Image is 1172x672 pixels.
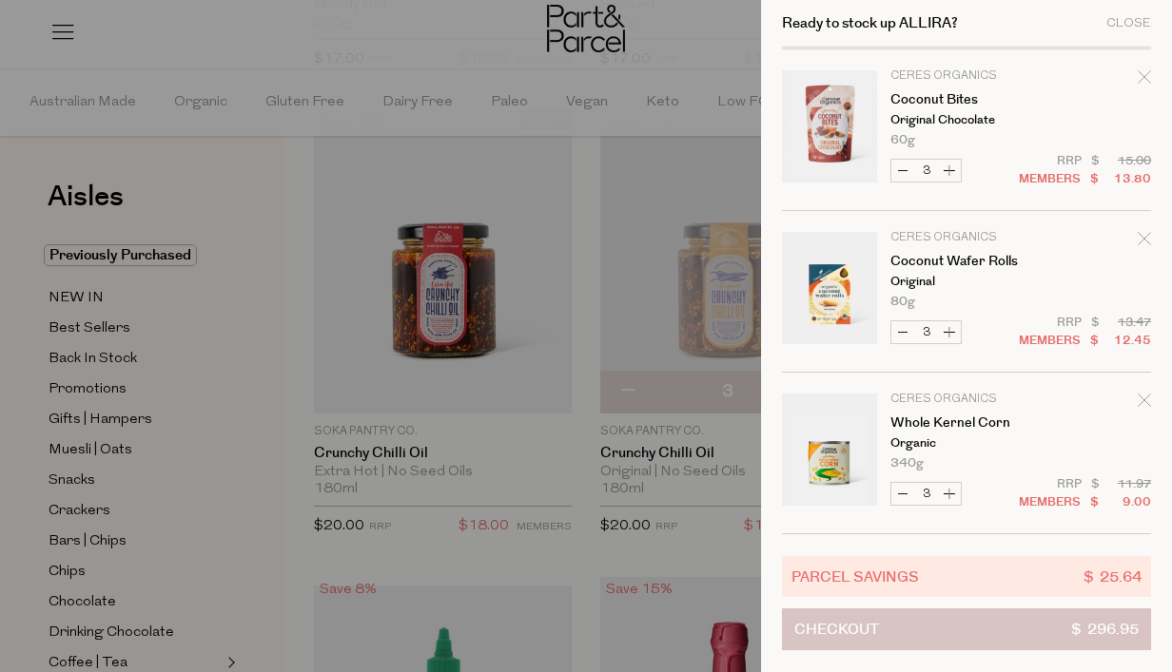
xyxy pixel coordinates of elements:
div: Remove Whole Kernel Corn [1138,391,1151,416]
button: Checkout$ 296.95 [782,608,1151,650]
span: 60g [890,134,915,146]
span: Checkout [794,609,879,649]
h2: Ready to stock up ALLIRA? [782,16,958,30]
a: Whole Kernel Corn [890,416,1038,430]
p: Original [890,276,1038,288]
p: Ceres Organics [890,232,1038,243]
span: 80g [890,296,915,308]
span: 340g [890,457,924,470]
div: Close [1106,17,1151,29]
p: Ceres Organics [890,70,1038,82]
span: $ 25.64 [1084,566,1142,587]
input: QTY Coconut Wafer Rolls [914,321,938,343]
div: Remove Coconut Bites [1138,67,1151,93]
a: Coconut Bites [890,93,1038,106]
span: Parcel Savings [791,566,919,587]
span: $ 296.95 [1071,609,1139,649]
input: QTY Whole Kernel Corn [914,483,938,505]
a: Coconut Wafer Rolls [890,255,1038,268]
div: Remove Coconut Wafer Rolls [1138,229,1151,255]
p: Ceres Organics [890,394,1038,405]
p: Original Chocolate [890,114,1038,126]
input: QTY Coconut Bites [914,160,938,182]
p: Organic [890,437,1038,450]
